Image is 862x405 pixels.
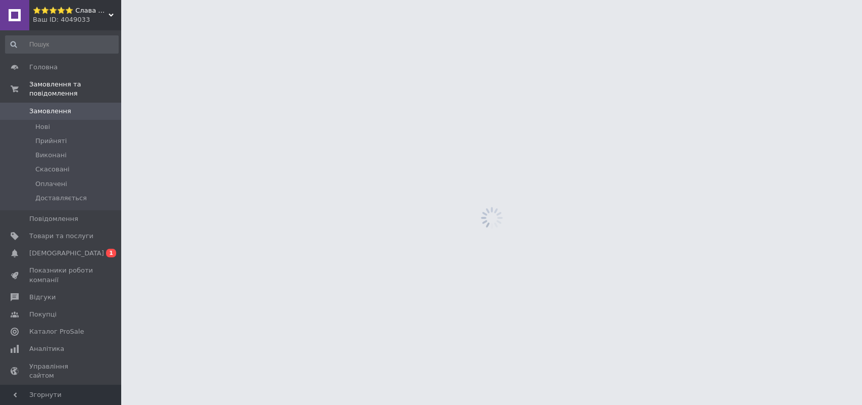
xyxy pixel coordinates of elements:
span: ⭐️⭐️⭐️⭐️⭐️ Слава Героям! [33,6,109,15]
span: Замовлення [29,107,71,116]
span: Головна [29,63,58,72]
span: Замовлення та повідомлення [29,80,121,98]
span: Відгуки [29,293,56,302]
span: Управління сайтом [29,362,93,380]
img: spinner_grey-bg-hcd09dd2d8f1a785e3413b09b97f8118e7.gif [478,204,505,232]
span: Нові [35,122,50,131]
span: Показники роботи компанії [29,266,93,284]
span: Доставляється [35,194,87,203]
span: Оплачені [35,179,67,189]
span: Скасовані [35,165,70,174]
span: Покупці [29,310,57,319]
input: Пошук [5,35,119,54]
span: Виконані [35,151,67,160]
span: 1 [106,249,116,257]
span: Каталог ProSale [29,327,84,336]
span: Повідомлення [29,214,78,223]
span: Прийняті [35,137,67,146]
span: Аналітика [29,344,64,353]
div: Ваш ID: 4049033 [33,15,121,24]
span: [DEMOGRAPHIC_DATA] [29,249,104,258]
span: Товари та послуги [29,232,93,241]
